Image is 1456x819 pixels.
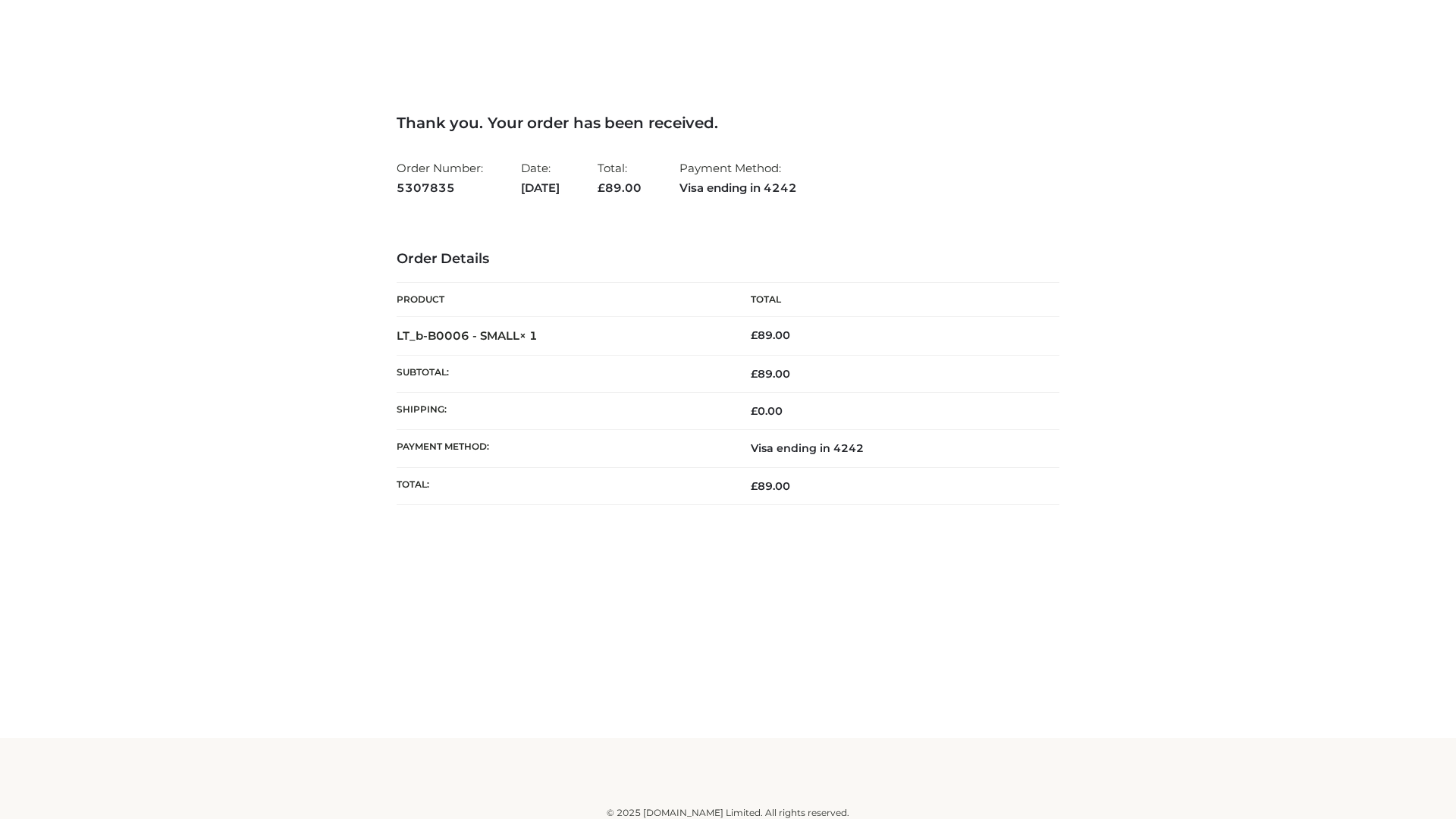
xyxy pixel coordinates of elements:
strong: LT_b-B0006 - SMALL [397,328,538,343]
bdi: 0.00 [751,404,783,418]
th: Payment method: [397,430,728,467]
span: £ [751,328,758,342]
li: Total: [598,155,642,201]
th: Total [728,283,1059,317]
h3: Order Details [397,251,1059,268]
strong: [DATE] [521,178,560,198]
th: Total: [397,467,728,504]
span: £ [598,180,605,195]
th: Subtotal: [397,355,728,392]
li: Order Number: [397,155,483,201]
th: Shipping: [397,393,728,430]
th: Product [397,283,728,317]
span: 89.00 [751,367,790,381]
h3: Thank you. Your order has been received. [397,114,1059,132]
span: £ [751,404,758,418]
td: Visa ending in 4242 [728,430,1059,467]
span: 89.00 [598,180,642,195]
strong: × 1 [519,328,538,343]
span: 89.00 [751,479,790,493]
li: Payment Method: [679,155,797,201]
bdi: 89.00 [751,328,790,342]
li: Date: [521,155,560,201]
strong: 5307835 [397,178,483,198]
span: £ [751,367,758,381]
span: £ [751,479,758,493]
strong: Visa ending in 4242 [679,178,797,198]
